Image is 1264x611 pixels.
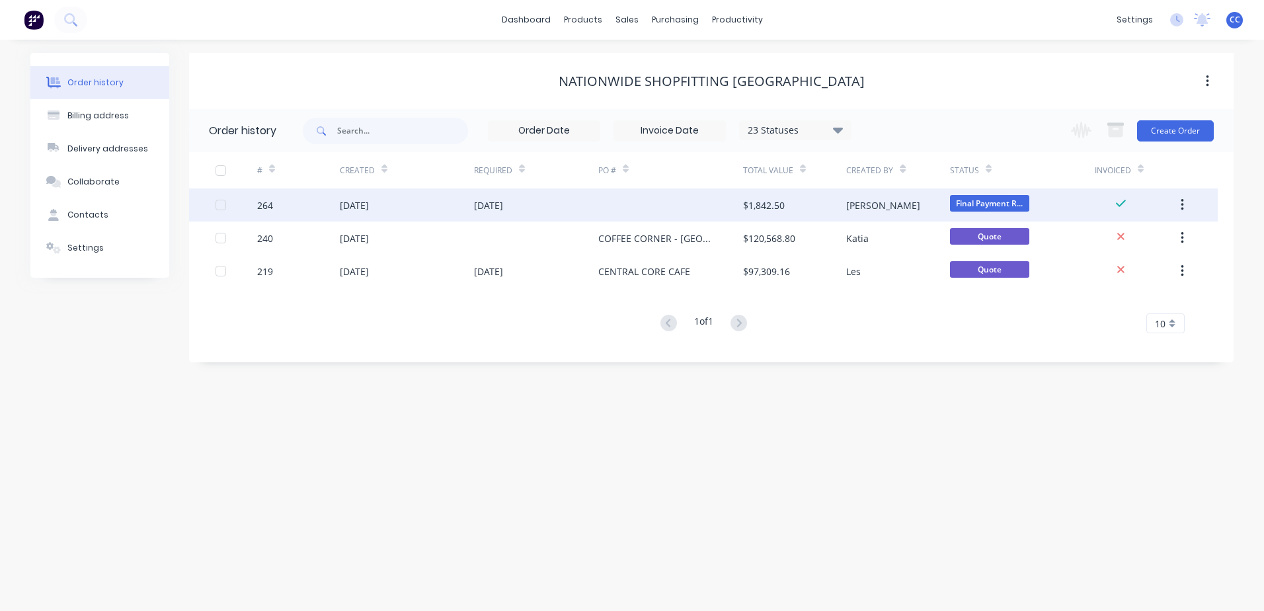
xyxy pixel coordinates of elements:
[30,99,169,132] button: Billing address
[694,314,713,333] div: 1 of 1
[67,110,129,122] div: Billing address
[474,165,512,177] div: Required
[846,165,893,177] div: Created By
[1155,317,1165,331] span: 10
[950,152,1095,188] div: Status
[209,123,276,139] div: Order history
[30,165,169,198] button: Collaborate
[846,198,920,212] div: [PERSON_NAME]
[743,265,790,278] div: $97,309.16
[24,10,44,30] img: Factory
[257,198,273,212] div: 264
[489,121,600,141] input: Order Date
[743,198,785,212] div: $1,842.50
[340,165,375,177] div: Created
[1110,10,1160,30] div: settings
[30,132,169,165] button: Delivery addresses
[598,165,616,177] div: PO #
[1230,14,1240,26] span: CC
[495,10,557,30] a: dashboard
[743,165,793,177] div: Total Value
[67,209,108,221] div: Contacts
[30,198,169,231] button: Contacts
[257,265,273,278] div: 219
[67,143,148,155] div: Delivery addresses
[705,10,770,30] div: productivity
[557,10,609,30] div: products
[1137,120,1214,142] button: Create Order
[30,66,169,99] button: Order history
[846,265,861,278] div: Les
[67,77,124,89] div: Order history
[337,118,468,144] input: Search...
[340,198,369,212] div: [DATE]
[950,195,1029,212] span: Final Payment R...
[743,152,846,188] div: Total Value
[474,152,598,188] div: Required
[474,265,503,278] div: [DATE]
[598,231,717,245] div: COFFEE CORNER - [GEOGRAPHIC_DATA]
[257,152,340,188] div: #
[645,10,705,30] div: purchasing
[846,152,949,188] div: Created By
[1095,165,1131,177] div: Invoiced
[30,231,169,265] button: Settings
[950,261,1029,278] span: Quote
[257,231,273,245] div: 240
[1095,152,1177,188] div: Invoiced
[950,228,1029,245] span: Quote
[598,152,743,188] div: PO #
[340,231,369,245] div: [DATE]
[846,231,869,245] div: Katia
[67,242,104,254] div: Settings
[614,121,725,141] input: Invoice Date
[740,123,851,138] div: 23 Statuses
[340,152,474,188] div: Created
[559,73,865,89] div: NATIONWIDE SHOPFITTING [GEOGRAPHIC_DATA]
[598,265,690,278] div: CENTRAL CORE CAFE
[67,176,120,188] div: Collaborate
[257,165,262,177] div: #
[340,265,369,278] div: [DATE]
[743,231,795,245] div: $120,568.80
[950,165,979,177] div: Status
[474,198,503,212] div: [DATE]
[609,10,645,30] div: sales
